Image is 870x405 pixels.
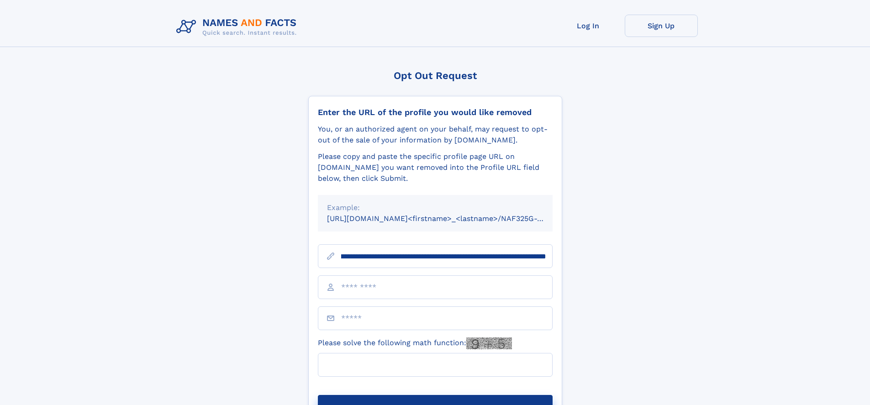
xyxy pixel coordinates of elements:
[308,70,562,81] div: Opt Out Request
[625,15,698,37] a: Sign Up
[318,337,512,349] label: Please solve the following math function:
[318,107,553,117] div: Enter the URL of the profile you would like removed
[318,151,553,184] div: Please copy and paste the specific profile page URL on [DOMAIN_NAME] you want removed into the Pr...
[318,124,553,146] div: You, or an authorized agent on your behalf, may request to opt-out of the sale of your informatio...
[327,214,570,223] small: [URL][DOMAIN_NAME]<firstname>_<lastname>/NAF325G-xxxxxxxx
[173,15,304,39] img: Logo Names and Facts
[552,15,625,37] a: Log In
[327,202,543,213] div: Example:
